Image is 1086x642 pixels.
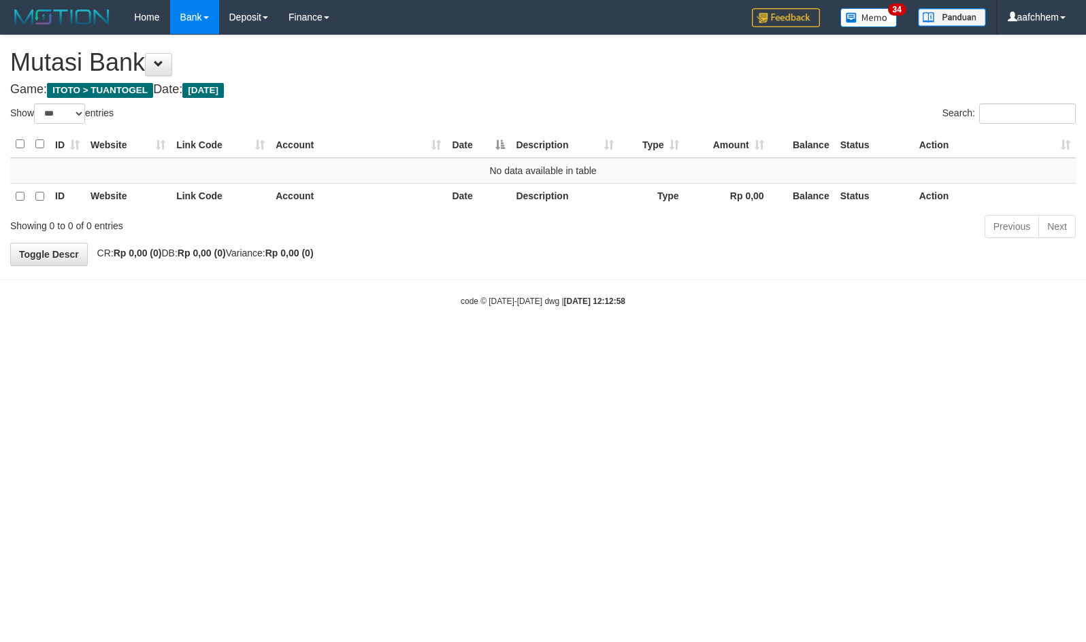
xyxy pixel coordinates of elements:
[752,8,820,27] img: Feedback.jpg
[50,183,85,209] th: ID
[10,214,442,233] div: Showing 0 to 0 of 0 entries
[90,248,314,258] span: CR: DB: Variance:
[461,297,625,306] small: code © [DATE]-[DATE] dwg |
[171,183,270,209] th: Link Code
[10,158,1076,184] td: No data available in table
[265,248,314,258] strong: Rp 0,00 (0)
[770,183,835,209] th: Balance
[47,83,153,98] span: ITOTO > TUANTOGEL
[835,183,914,209] th: Status
[182,83,224,98] span: [DATE]
[942,103,1076,124] label: Search:
[10,7,114,27] img: MOTION_logo.png
[10,83,1076,97] h4: Game: Date:
[918,8,986,27] img: panduan.png
[770,131,835,158] th: Balance
[10,103,114,124] label: Show entries
[685,131,770,158] th: Amount: activate to sort column ascending
[1038,215,1076,238] a: Next
[270,183,446,209] th: Account
[10,49,1076,76] h1: Mutasi Bank
[34,103,85,124] select: Showentries
[171,131,270,158] th: Link Code: activate to sort column ascending
[85,131,171,158] th: Website: activate to sort column ascending
[114,248,162,258] strong: Rp 0,00 (0)
[446,183,510,209] th: Date
[619,131,685,158] th: Type: activate to sort column ascending
[914,183,1076,209] th: Action
[888,3,906,16] span: 34
[619,183,685,209] th: Type
[914,131,1076,158] th: Action: activate to sort column ascending
[979,103,1076,124] input: Search:
[178,248,226,258] strong: Rp 0,00 (0)
[685,183,770,209] th: Rp 0,00
[510,131,619,158] th: Description: activate to sort column ascending
[510,183,619,209] th: Description
[985,215,1039,238] a: Previous
[50,131,85,158] th: ID: activate to sort column ascending
[446,131,510,158] th: Date: activate to sort column descending
[840,8,898,27] img: Button%20Memo.svg
[270,131,446,158] th: Account: activate to sort column ascending
[10,243,88,266] a: Toggle Descr
[564,297,625,306] strong: [DATE] 12:12:58
[835,131,914,158] th: Status
[85,183,171,209] th: Website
